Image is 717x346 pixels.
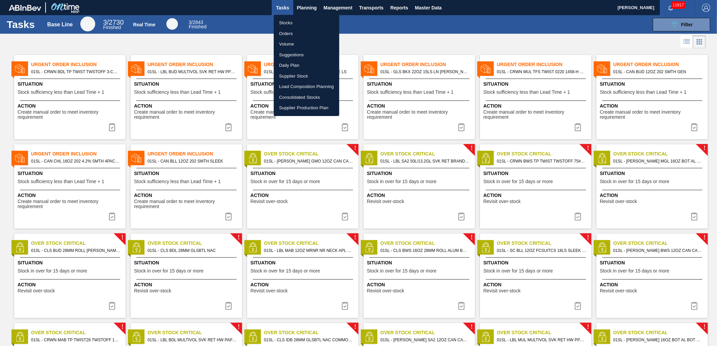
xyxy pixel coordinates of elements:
[274,60,339,71] a: Daily Plan
[274,18,339,28] a: Stocks
[274,39,339,50] a: Volume
[274,92,339,103] a: Consolidated Stocks
[274,71,339,82] a: Supplier Stock
[274,28,339,39] a: Orders
[274,103,339,113] a: Supplier Production Plan
[274,50,339,60] a: Suggestions
[274,81,339,92] a: Load Composition Planning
